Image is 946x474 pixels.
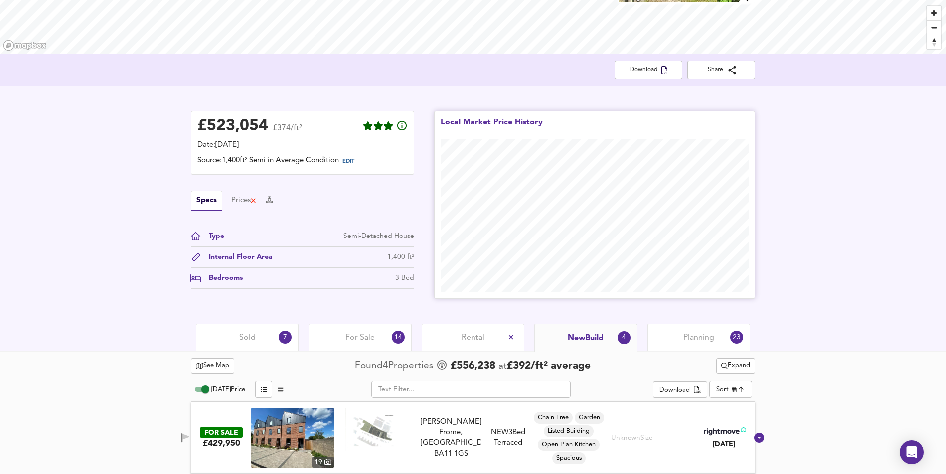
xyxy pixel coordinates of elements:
[196,360,229,372] span: See Map
[387,252,414,262] div: 1,400 ft²
[721,360,750,372] span: Expand
[575,413,604,422] span: Garden
[653,381,707,398] div: split button
[716,358,755,374] div: split button
[355,359,436,373] div: Found 4 Propert ies
[927,20,941,35] button: Zoom out
[441,117,543,139] div: Local Market Price History
[462,332,484,343] span: Rental
[3,40,47,51] a: Mapbox homepage
[279,331,292,344] div: 7
[753,432,765,444] svg: Show Details
[675,434,677,442] span: -
[421,417,481,460] div: [PERSON_NAME], Frome, [GEOGRAPHIC_DATA], BA11 1GS
[191,191,222,211] button: Specs
[197,119,268,134] div: £ 523,054
[451,359,495,374] span: £ 556,238
[544,425,594,437] div: Listed Building
[342,159,354,164] span: EDIT
[687,61,755,79] button: Share
[538,439,600,451] div: Open Plan Kitchen
[544,427,594,436] span: Listed Building
[534,412,573,424] div: Chain Free
[201,231,224,241] div: Type
[201,273,243,283] div: Bedrooms
[343,231,414,241] div: Semi-Detached House
[200,427,243,438] div: FOR SALE
[659,385,690,396] div: Download
[927,21,941,35] span: Zoom out
[534,413,573,422] span: Chain Free
[371,381,571,398] input: Text Filter...
[615,61,682,79] button: Download
[201,252,273,262] div: Internal Floor Area
[653,381,707,398] button: Download
[900,440,924,464] div: Open Intercom Messenger
[716,358,755,374] button: Expand
[197,155,408,168] div: Source: 1,400ft² Semi in Average Condition
[312,457,334,468] div: 19
[392,331,405,344] div: 14
[552,454,586,463] span: Spacious
[345,332,375,343] span: For Sale
[239,332,256,343] span: Sold
[197,140,408,151] div: Date: [DATE]
[575,412,604,424] div: Garden
[709,381,752,398] div: Sort
[730,331,743,344] div: 23
[485,427,531,449] div: NEW 3 Bed Terraced
[345,408,405,451] img: Floorplan
[203,438,240,449] div: £429,950
[251,408,334,468] img: property thumbnail
[683,332,714,343] span: Planning
[395,273,414,283] div: 3 Bed
[611,433,653,443] div: Unknown Size
[695,65,747,75] span: Share
[538,440,600,449] span: Open Plan Kitchen
[191,402,755,474] div: FOR SALE£429,950 property thumbnail 19 Floorplan[PERSON_NAME], Frome, [GEOGRAPHIC_DATA], BA11 1GS...
[552,452,586,464] div: Spacious
[498,362,507,371] span: at
[251,408,334,468] a: property thumbnail 19
[568,333,604,344] span: New Build
[618,331,631,344] div: 4
[231,195,257,206] button: Prices
[927,6,941,20] button: Zoom in
[927,35,941,49] button: Reset bearing to north
[417,417,485,460] div: Victoria Mews, Frome, Frome, BA11 1GS
[507,361,591,371] span: £ 392 / ft² average
[211,386,245,393] span: [DATE] Price
[623,65,674,75] span: Download
[702,439,746,449] div: [DATE]
[191,358,234,374] button: See Map
[716,385,729,394] div: Sort
[273,124,302,139] span: £374/ft²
